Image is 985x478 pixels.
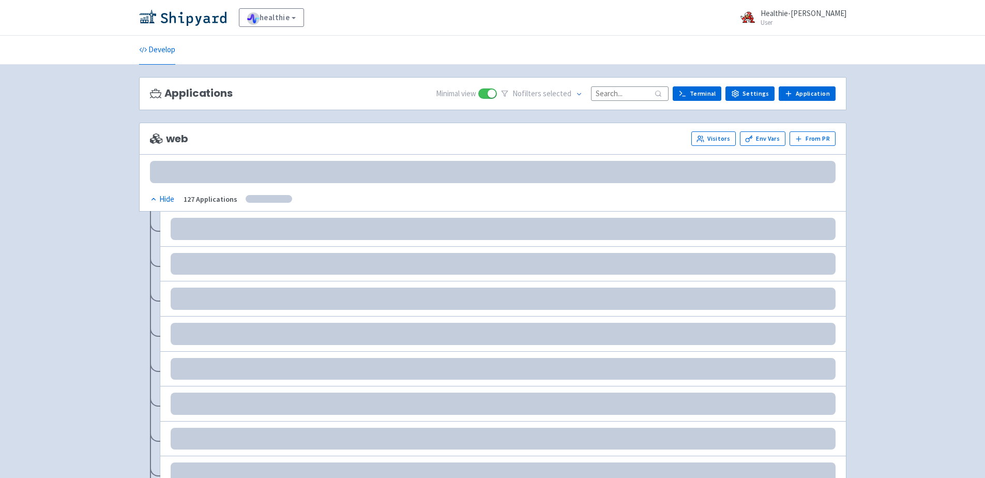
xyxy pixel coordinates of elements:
[139,9,226,26] img: Shipyard logo
[691,131,736,146] a: Visitors
[512,88,571,100] span: No filter s
[725,86,775,101] a: Settings
[436,88,476,100] span: Minimal view
[239,8,305,27] a: healthie
[150,133,188,145] span: web
[184,193,237,205] div: 127 Applications
[740,131,785,146] a: Env Vars
[734,9,846,26] a: Healthie-[PERSON_NAME] User
[150,193,174,205] div: Hide
[790,131,836,146] button: From PR
[673,86,721,101] a: Terminal
[761,19,846,26] small: User
[150,87,233,99] h3: Applications
[761,8,846,18] span: Healthie-[PERSON_NAME]
[543,88,571,98] span: selected
[150,193,175,205] button: Hide
[591,86,669,100] input: Search...
[139,36,175,65] a: Develop
[779,86,835,101] a: Application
